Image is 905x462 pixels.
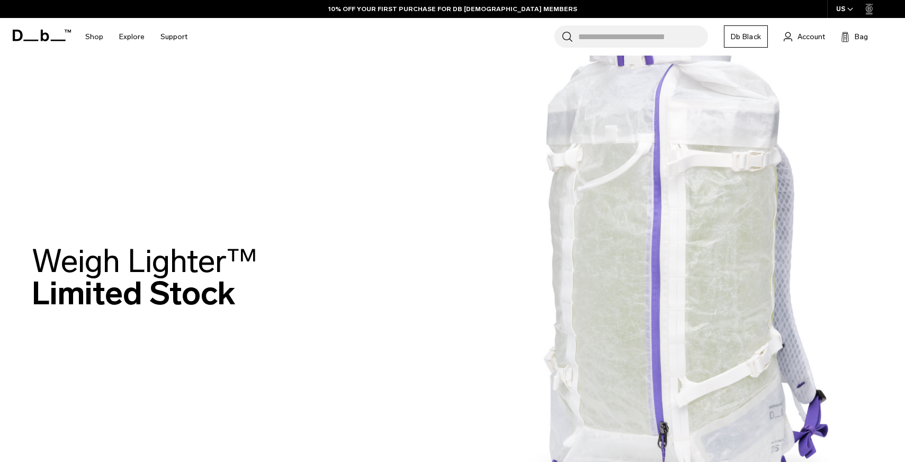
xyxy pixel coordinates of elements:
span: Bag [855,31,868,42]
h2: Limited Stock [32,245,257,310]
nav: Main Navigation [77,18,195,56]
span: Account [798,31,825,42]
button: Bag [841,30,868,43]
a: Account [784,30,825,43]
a: Db Black [724,25,768,48]
span: Weigh Lighter™ [32,242,257,280]
a: Support [160,18,187,56]
a: 10% OFF YOUR FIRST PURCHASE FOR DB [DEMOGRAPHIC_DATA] MEMBERS [328,4,577,14]
a: Shop [85,18,103,56]
a: Explore [119,18,145,56]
